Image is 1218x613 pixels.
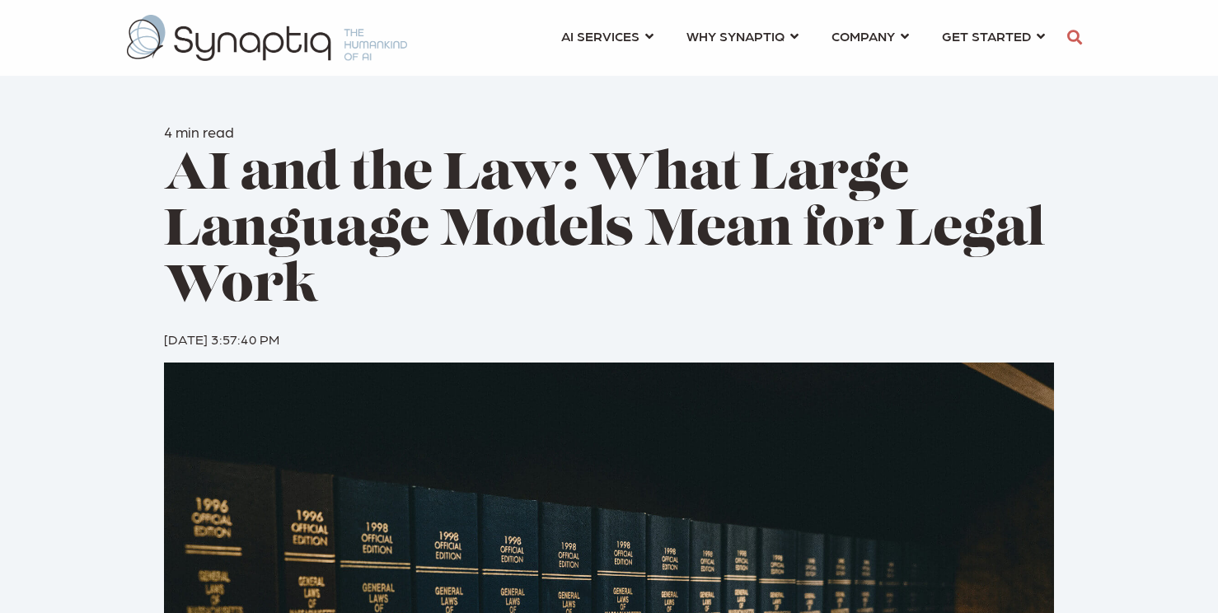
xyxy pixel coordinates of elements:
span: WHY SYNAPTIQ [686,25,785,47]
a: WHY SYNAPTIQ [686,21,799,51]
a: GET STARTED [942,21,1045,51]
span: GET STARTED [942,25,1031,47]
h6: 4 min read [164,123,1054,141]
a: COMPANY [832,21,909,51]
nav: menu [545,8,1061,68]
img: synaptiq logo-2 [127,15,407,61]
span: AI and the Law: What Large Language Models Mean for Legal Work [164,150,1045,314]
span: AI SERVICES [561,25,639,47]
span: [DATE] 3:57:40 PM [164,330,279,347]
a: AI SERVICES [561,21,654,51]
span: COMPANY [832,25,895,47]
